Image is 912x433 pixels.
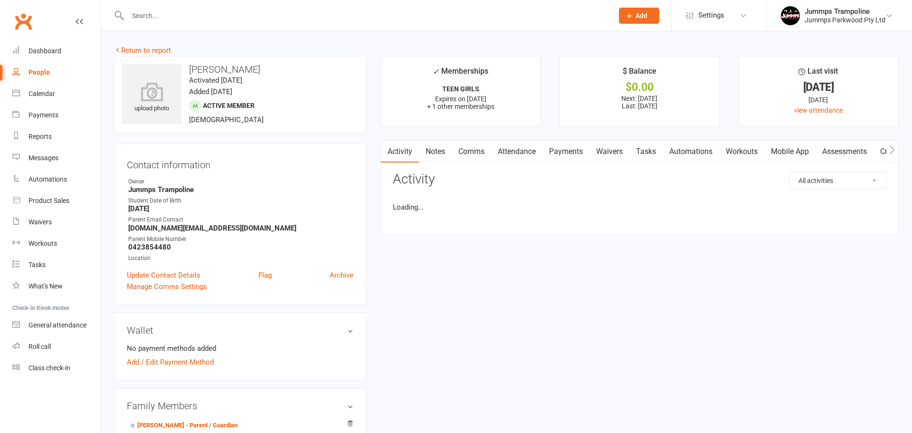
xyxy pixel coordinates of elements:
a: Dashboard [12,40,100,62]
a: [PERSON_NAME] - Parent / Guardian [128,421,237,431]
div: Location [128,254,353,263]
a: Waivers [589,141,629,163]
h3: [PERSON_NAME] [122,64,358,75]
h3: Wallet [127,325,353,336]
div: What's New [28,282,63,290]
a: Calendar [12,83,100,105]
div: [DATE] [747,95,890,105]
a: Assessments [816,141,874,163]
a: Activity [381,141,419,163]
div: Roll call [28,343,51,350]
div: Product Sales [28,197,69,204]
a: Notes [419,141,452,163]
div: People [28,68,50,76]
div: Tasks [28,261,46,269]
a: Automations [663,141,719,163]
strong: [DOMAIN_NAME][EMAIL_ADDRESS][DOMAIN_NAME] [128,224,353,232]
h3: Contact information [127,156,353,170]
strong: 0423854480 [128,243,353,251]
h3: Family Members [127,401,353,411]
div: Owner [128,177,353,186]
a: Mobile App [764,141,816,163]
img: thumb_image1698795904.png [781,6,800,25]
a: Manage Comms Settings [127,281,207,292]
a: Reports [12,126,100,147]
a: Automations [12,169,100,190]
div: Parent Email Contact [128,215,353,224]
a: Workouts [12,233,100,254]
a: Update Contact Details [127,269,200,281]
a: Payments [542,141,589,163]
span: Expires on [DATE] [435,95,486,103]
a: view attendance [794,106,843,114]
div: General attendance [28,321,86,329]
span: Active member [203,102,255,109]
div: Payments [28,111,58,119]
input: Search... [125,9,607,22]
div: Dashboard [28,47,61,55]
div: Student Date of Birth [128,196,353,205]
div: Calendar [28,90,55,97]
div: [DATE] [747,82,890,92]
li: No payment methods added [127,343,353,354]
div: Parent Mobile Number [128,235,353,244]
a: Tasks [629,141,663,163]
span: + 1 other memberships [427,103,494,110]
div: Jummps Parkwood Pty Ltd [805,16,885,24]
a: Roll call [12,336,100,357]
div: Automations [28,175,67,183]
strong: Jummps Trampoline [128,185,353,194]
strong: TEEN GIRLS [442,85,479,93]
div: Memberships [433,65,488,83]
li: Loading... [393,202,886,213]
a: Comms [452,141,491,163]
span: [DEMOGRAPHIC_DATA] [189,115,264,124]
a: What's New [12,276,100,297]
a: Clubworx [11,10,35,33]
div: Jummps Trampoline [805,7,885,16]
a: Class kiosk mode [12,357,100,379]
a: Archive [330,269,353,281]
div: Messages [28,154,58,162]
a: People [12,62,100,83]
p: Next: [DATE] Last: [DATE] [568,95,711,110]
h3: Activity [393,172,886,187]
div: Class check-in [28,364,70,372]
a: Flag [258,269,272,281]
span: Settings [698,5,724,26]
time: Added [DATE] [189,87,232,96]
a: Tasks [12,254,100,276]
div: $0.00 [568,82,711,92]
a: Workouts [719,141,764,163]
button: Add [619,8,659,24]
a: Add / Edit Payment Method [127,356,214,368]
a: General attendance kiosk mode [12,315,100,336]
a: Payments [12,105,100,126]
time: Activated [DATE] [189,76,242,85]
i: ✓ [433,67,439,76]
div: Waivers [28,218,52,226]
span: Add [636,12,647,19]
strong: [DATE] [128,204,353,213]
a: Waivers [12,212,100,233]
a: Product Sales [12,190,100,212]
div: Workouts [28,240,57,247]
a: Messages [12,147,100,169]
div: $ Balance [623,65,656,82]
a: Attendance [491,141,542,163]
div: Reports [28,133,52,140]
div: upload photo [122,82,181,114]
div: Last visit [798,65,838,82]
a: Return to report [114,46,171,55]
